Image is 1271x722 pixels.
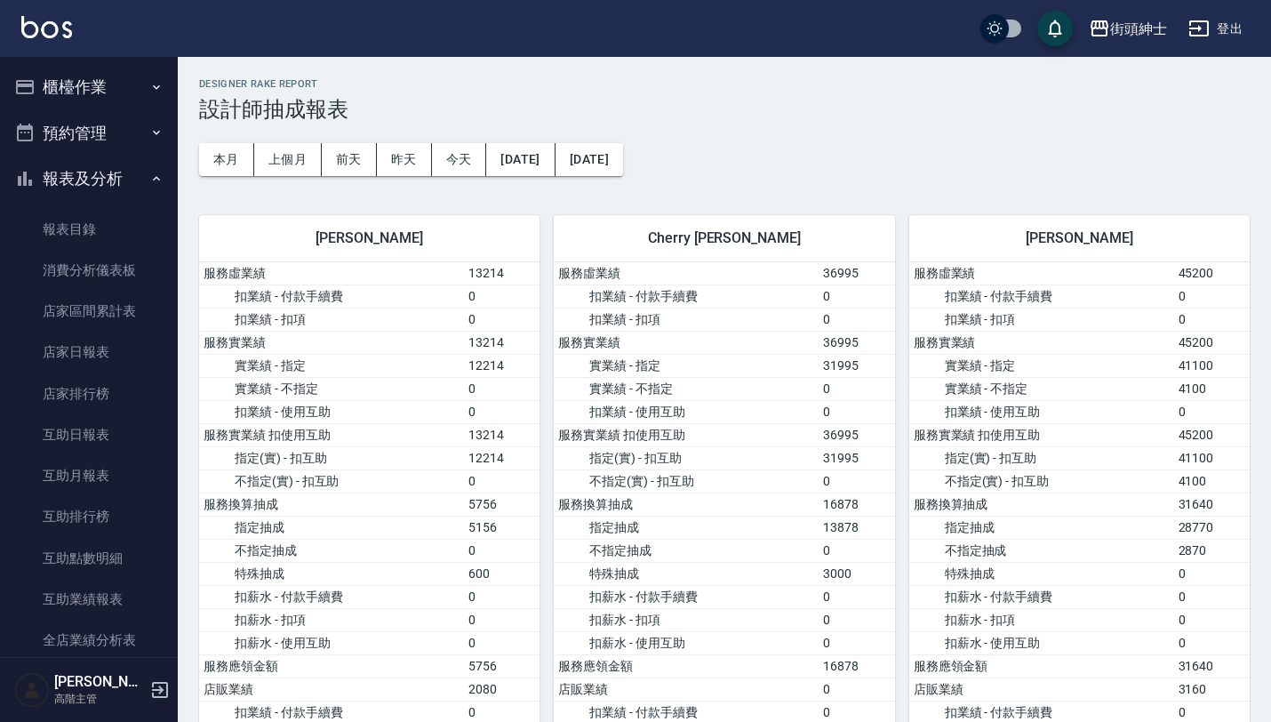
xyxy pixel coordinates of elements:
[819,308,894,331] td: 0
[464,678,540,701] td: 2080
[1174,423,1250,446] td: 45200
[21,16,72,38] img: Logo
[909,539,1174,562] td: 不指定抽成
[1174,262,1250,285] td: 45200
[7,579,171,620] a: 互助業績報表
[1174,354,1250,377] td: 41100
[199,78,1250,90] h2: Designer Rake Report
[1174,585,1250,608] td: 0
[554,469,819,493] td: 不指定(實) - 扣互助
[7,291,171,332] a: 店家區間累計表
[554,516,819,539] td: 指定抽成
[199,631,464,654] td: 扣薪水 - 使用互助
[819,516,894,539] td: 13878
[819,331,894,354] td: 36995
[464,377,540,400] td: 0
[7,538,171,579] a: 互助點數明細
[14,672,50,708] img: Person
[909,562,1174,585] td: 特殊抽成
[464,493,540,516] td: 5756
[7,414,171,455] a: 互助日報表
[1181,12,1250,45] button: 登出
[199,308,464,331] td: 扣業績 - 扣項
[199,654,464,678] td: 服務應領金額
[464,585,540,608] td: 0
[819,262,894,285] td: 36995
[1174,331,1250,354] td: 45200
[819,608,894,631] td: 0
[199,539,464,562] td: 不指定抽成
[7,373,171,414] a: 店家排行榜
[377,143,432,176] button: 昨天
[464,608,540,631] td: 0
[1174,678,1250,701] td: 3160
[554,631,819,654] td: 扣薪水 - 使用互助
[1174,308,1250,331] td: 0
[819,354,894,377] td: 31995
[909,678,1174,701] td: 店販業績
[7,620,171,661] a: 全店業績分析表
[464,516,540,539] td: 5156
[909,285,1174,308] td: 扣業績 - 付款手續費
[1174,608,1250,631] td: 0
[464,539,540,562] td: 0
[909,654,1174,678] td: 服務應領金額
[909,377,1174,400] td: 實業績 - 不指定
[575,229,873,247] span: Cherry [PERSON_NAME]
[464,654,540,678] td: 5756
[554,285,819,308] td: 扣業績 - 付款手續費
[819,678,894,701] td: 0
[909,262,1174,285] td: 服務虛業績
[199,262,464,285] td: 服務虛業績
[54,673,145,691] h5: [PERSON_NAME]
[464,423,540,446] td: 13214
[7,250,171,291] a: 消費分析儀表板
[199,377,464,400] td: 實業績 - 不指定
[554,331,819,354] td: 服務實業績
[1174,285,1250,308] td: 0
[7,64,171,110] button: 櫃檯作業
[1174,446,1250,469] td: 41100
[819,285,894,308] td: 0
[909,423,1174,446] td: 服務實業績 扣使用互助
[819,539,894,562] td: 0
[554,562,819,585] td: 特殊抽成
[931,229,1228,247] span: [PERSON_NAME]
[554,354,819,377] td: 實業績 - 指定
[1174,493,1250,516] td: 31640
[199,493,464,516] td: 服務換算抽成
[1174,400,1250,423] td: 0
[464,354,540,377] td: 12214
[199,97,1250,122] h3: 設計師抽成報表
[486,143,555,176] button: [DATE]
[909,493,1174,516] td: 服務換算抽成
[554,654,819,678] td: 服務應領金額
[1174,631,1250,654] td: 0
[464,631,540,654] td: 0
[819,377,894,400] td: 0
[7,156,171,202] button: 報表及分析
[819,562,894,585] td: 3000
[199,354,464,377] td: 實業績 - 指定
[554,446,819,469] td: 指定(實) - 扣互助
[7,496,171,537] a: 互助排行榜
[464,446,540,469] td: 12214
[909,631,1174,654] td: 扣薪水 - 使用互助
[464,562,540,585] td: 600
[554,262,819,285] td: 服務虛業績
[1174,469,1250,493] td: 4100
[7,332,171,373] a: 店家日報表
[554,400,819,423] td: 扣業績 - 使用互助
[199,331,464,354] td: 服務實業績
[909,608,1174,631] td: 扣薪水 - 扣項
[554,678,819,701] td: 店販業績
[819,400,894,423] td: 0
[199,143,254,176] button: 本月
[7,455,171,496] a: 互助月報表
[1110,18,1167,40] div: 街頭紳士
[819,446,894,469] td: 31995
[909,516,1174,539] td: 指定抽成
[909,354,1174,377] td: 實業績 - 指定
[1174,539,1250,562] td: 2870
[909,331,1174,354] td: 服務實業績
